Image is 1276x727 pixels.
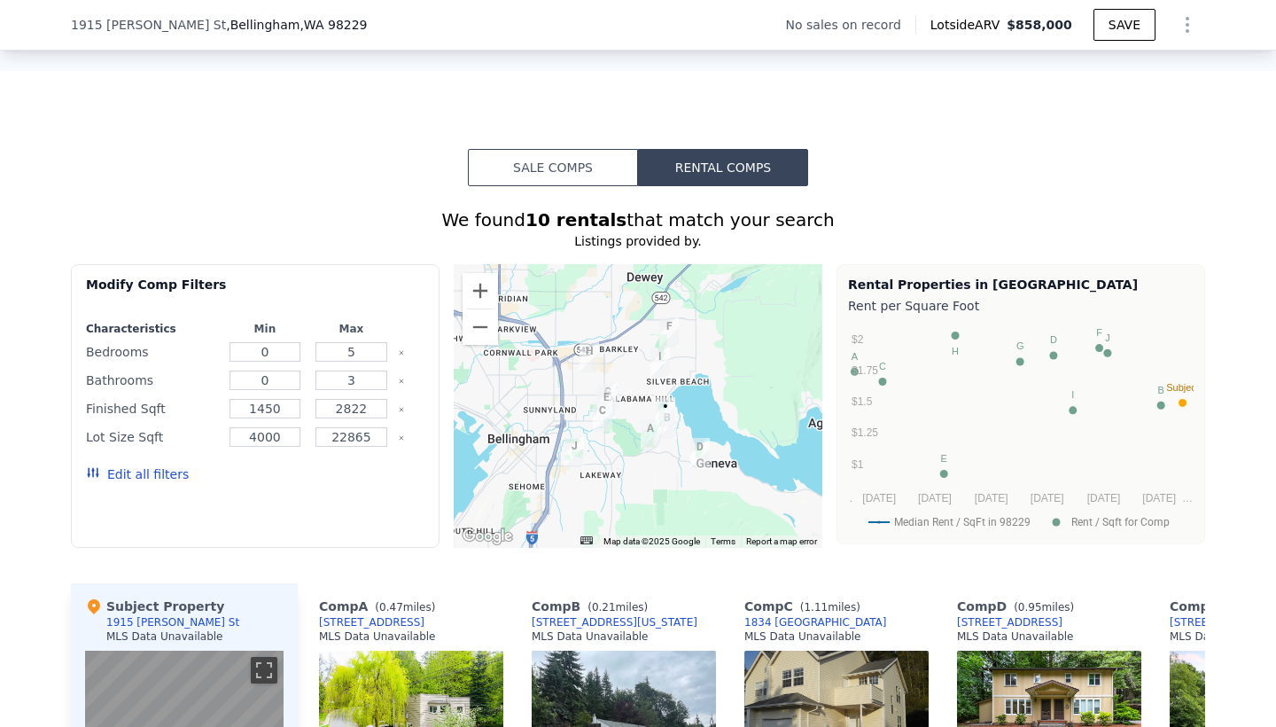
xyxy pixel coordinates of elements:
div: Modify Comp Filters [86,276,424,308]
div: Bathrooms [86,368,218,393]
text: A [852,351,859,362]
text: F [1096,327,1102,338]
a: Terms (opens in new tab) [711,536,735,546]
button: Show Options [1170,7,1205,43]
a: Report a map error [746,536,817,546]
button: Keyboard shortcuts [580,536,593,544]
text: $1.25 [852,426,878,439]
span: 0.95 [1018,601,1042,614]
span: 0.47 [379,601,403,614]
text: [DATE] [1087,492,1121,504]
span: ( miles) [368,601,442,614]
div: Comp B [532,598,655,615]
button: SAVE [1093,9,1155,41]
span: , WA 98229 [300,18,367,32]
button: Clear [398,378,405,385]
a: [STREET_ADDRESS] [319,615,424,629]
text: [DATE] [1142,492,1176,504]
div: No sales on record [786,16,915,34]
div: MLS Data Unavailable [532,629,649,644]
div: 3712 Seeley St [650,348,670,378]
text: I [1071,389,1074,400]
div: 1834 Valencia St [593,402,612,432]
div: 3552 Arbor St # 101 [641,419,660,449]
button: Edit all filters [86,465,189,483]
div: Rental Properties in [GEOGRAPHIC_DATA] [848,276,1194,293]
button: Zoom out [463,309,498,345]
a: [STREET_ADDRESS] [1170,615,1275,629]
text: $1 [852,458,864,471]
div: Listings provided by . [71,232,1205,250]
span: Map data ©2025 Google [603,536,700,546]
button: Clear [398,349,405,356]
text: … [1182,492,1193,504]
text: E [941,453,947,464]
span: , Bellingham [226,16,367,34]
text: J [1105,332,1110,343]
button: Sale Comps [468,149,638,186]
div: Bedrooms [86,340,218,364]
div: Rent per Square Foot [848,293,1194,318]
span: Lotside ARV [930,16,1007,34]
text: B [1158,385,1164,395]
a: Open this area in Google Maps (opens a new window) [458,525,517,548]
span: 1915 [PERSON_NAME] St [71,16,226,34]
span: ( miles) [580,601,655,614]
div: Max [312,322,392,336]
span: ( miles) [793,601,868,614]
div: We found that match your search [71,207,1205,232]
text: [DATE] [1031,492,1064,504]
span: 1.11 [804,601,828,614]
text: . [850,492,852,504]
text: C [879,361,886,371]
text: D [1050,334,1057,345]
div: Lot Size Sqft [86,425,218,449]
text: Median Rent / SqFt in 98229 [894,516,1031,528]
strong: 10 rentals [525,209,626,231]
span: 0.21 [592,601,616,614]
div: MLS Data Unavailable [744,629,861,644]
button: Clear [398,406,405,413]
text: H [952,346,959,356]
div: [STREET_ADDRESS][US_STATE] [532,615,697,629]
div: 1915 Dakin St [656,397,675,427]
text: Subject [1166,382,1199,393]
svg: A chart. [848,318,1194,540]
div: 2938 St Paul St [580,342,599,372]
img: Google [458,525,517,548]
a: 1834 [GEOGRAPHIC_DATA] [744,615,887,629]
text: Rent / Sqft for Comp [1071,516,1170,528]
div: 2138 Xenia St [598,383,618,413]
div: Subject Property [85,598,224,615]
div: Comp A [319,598,442,615]
text: G [1016,340,1024,351]
div: 1401 Lakeway Dr [564,437,584,467]
text: $2 [852,333,864,346]
button: Zoom in [463,273,498,309]
button: Rental Comps [638,149,808,186]
div: Min [225,322,305,336]
a: [STREET_ADDRESS] [957,615,1062,629]
div: Comp D [957,598,1081,615]
div: Comp C [744,598,868,615]
button: Toggle fullscreen view [251,657,277,684]
div: 2029 W Xenia Ln [596,388,616,418]
div: MLS Data Unavailable [106,629,223,644]
text: $1.5 [852,395,873,408]
span: $858,000 [1007,18,1072,32]
text: [DATE] [918,492,952,504]
text: $1.75 [852,364,878,377]
div: Characteristics [86,322,218,336]
text: [DATE] [975,492,1008,504]
text: [DATE] [862,492,896,504]
div: MLS Data Unavailable [319,629,436,644]
div: 4328 N Terrace Ave [690,438,710,468]
button: Clear [398,434,405,442]
div: MLS Data Unavailable [957,629,1074,644]
div: Finished Sqft [86,396,218,421]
